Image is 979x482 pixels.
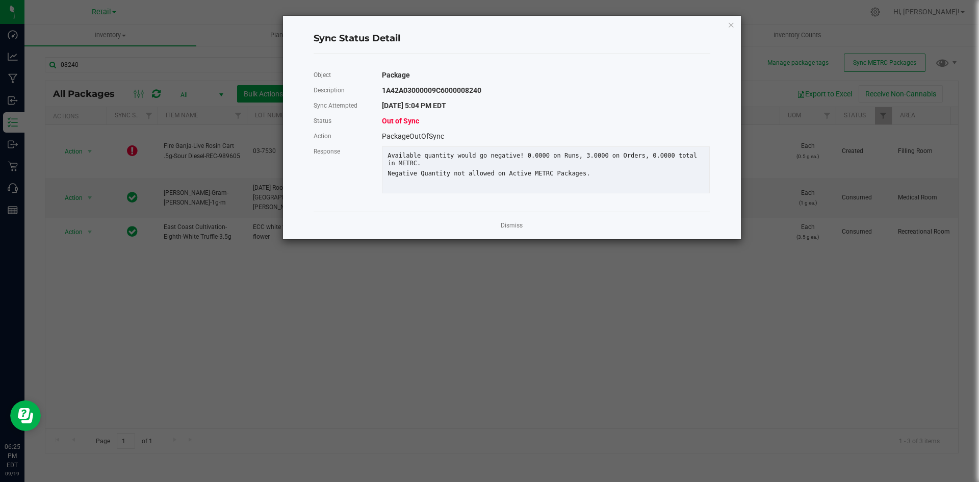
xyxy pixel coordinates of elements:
[306,83,375,98] div: Description
[728,18,735,31] button: Close
[380,170,712,177] div: Negative Quantity not allowed on Active METRC Packages.
[306,113,375,129] div: Status
[374,67,717,83] div: Package
[314,32,400,45] span: Sync Status Detail
[306,98,375,113] div: Sync Attempted
[382,117,419,125] span: Out of Sync
[380,152,712,167] div: Available quantity would go negative! 0.0000 on Runs, 3.0000 on Orders, 0.0000 total in METRC.
[374,83,717,98] div: 1A42A03000009C6000008240
[501,221,523,230] a: Dismiss
[306,67,375,83] div: Object
[10,400,41,431] iframe: Resource center
[306,129,375,144] div: Action
[374,98,717,113] div: [DATE] 5:04 PM EDT
[374,129,717,144] div: PackageOutOfSync
[306,144,375,159] div: Response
